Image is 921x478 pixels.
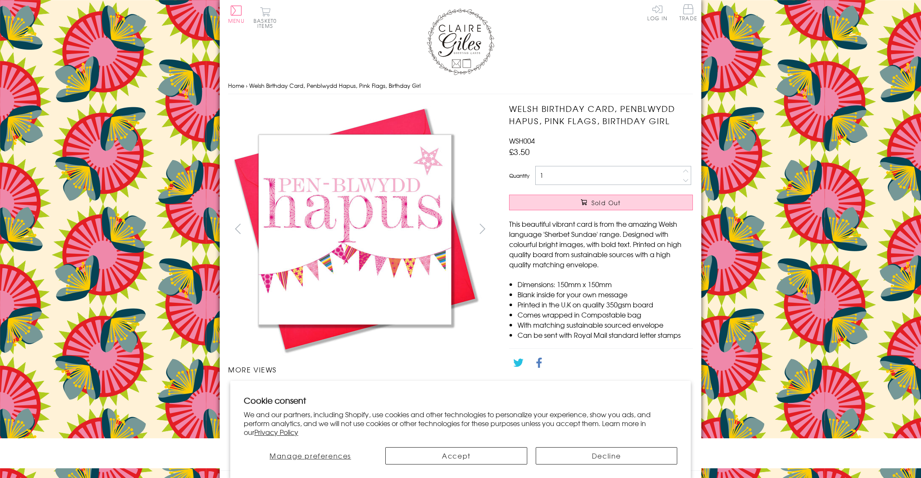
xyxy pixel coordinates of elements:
button: Decline [536,447,677,464]
li: Printed in the U.K on quality 350gsm board [518,299,693,310]
span: 0 items [257,17,277,30]
h1: Welsh Birthday Card, Penblwydd Hapus, Pink Flags, Birthday Girl [509,103,693,127]
button: Manage preferences [244,447,377,464]
span: Trade [679,4,697,21]
span: Welsh Birthday Card, Penblwydd Hapus, Pink Flags, Birthday Girl [249,81,421,90]
span: Manage preferences [270,451,351,461]
a: Log In [647,4,668,21]
li: Dimensions: 150mm x 150mm [518,279,693,289]
span: › [246,81,248,90]
img: Claire Giles Greetings Cards [427,8,494,75]
p: We and our partners, including Shopify, use cookies and other technologies to personalize your ex... [244,410,677,436]
button: next [473,219,492,238]
button: prev [228,219,247,238]
button: Basket0 items [253,7,277,28]
span: Sold Out [591,198,621,207]
a: Home [228,81,244,90]
button: Sold Out [509,195,693,210]
ul: Carousel Pagination [228,383,492,449]
img: Welsh Birthday Card, Penblwydd Hapus, Pink Flags, Birthday Girl [228,103,482,356]
span: £3.50 [509,146,530,158]
nav: breadcrumbs [228,77,693,95]
li: Carousel Page 1 (Current Slide) [228,383,294,449]
li: Blank inside for your own message [518,289,693,299]
button: Menu [228,5,245,23]
li: Can be sent with Royal Mail standard letter stamps [518,330,693,340]
span: Menu [228,17,245,24]
button: Accept [385,447,527,464]
span: WSH004 [509,136,535,146]
li: Comes wrapped in Compostable bag [518,310,693,320]
li: With matching sustainable sourced envelope [518,320,693,330]
a: Privacy Policy [254,427,298,437]
h3: More views [228,364,492,375]
a: Trade [679,4,697,22]
h2: Cookie consent [244,394,677,406]
label: Quantity [509,172,529,179]
p: This beautiful vibrant card is from the amazing Welsh language 'Sherbet Sundae' range. Designed w... [509,219,693,269]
